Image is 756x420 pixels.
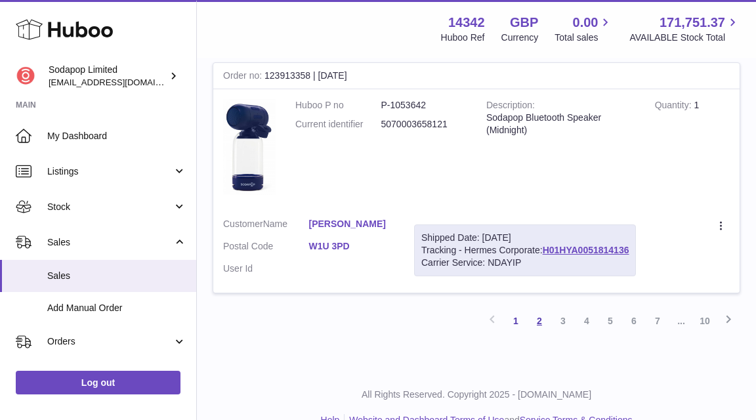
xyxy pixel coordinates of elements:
[486,112,635,136] div: Sodapop Bluetooth Speaker (Midnight)
[486,100,535,114] strong: Description
[47,270,186,282] span: Sales
[575,309,598,333] a: 4
[448,14,485,31] strong: 14342
[421,257,629,269] div: Carrier Service: NDAYIP
[441,31,485,44] div: Huboo Ref
[629,31,740,44] span: AVAILABLE Stock Total
[381,118,467,131] dd: 5070003658121
[295,118,381,131] dt: Current identifier
[49,77,193,87] span: [EMAIL_ADDRESS][DOMAIN_NAME]
[47,201,173,213] span: Stock
[598,309,622,333] a: 5
[555,14,613,44] a: 0.00 Total sales
[223,70,264,84] strong: Order no
[223,99,276,195] img: 143421756564652.jpg
[223,240,309,256] dt: Postal Code
[309,240,395,253] a: W1U 3PD
[646,309,669,333] a: 7
[16,66,35,86] img: cheese@online.no
[629,14,740,44] a: 171,751.37 AVAILABLE Stock Total
[47,236,173,249] span: Sales
[213,63,740,89] div: 123913358 | [DATE]
[655,100,694,114] strong: Quantity
[501,31,539,44] div: Currency
[309,218,395,230] a: [PERSON_NAME]
[693,309,717,333] a: 10
[223,218,309,234] dt: Name
[622,309,646,333] a: 6
[645,89,740,208] td: 1
[543,245,629,255] a: H01HYA0051814136
[504,309,528,333] a: 1
[528,309,551,333] a: 2
[223,262,309,275] dt: User Id
[510,14,538,31] strong: GBP
[47,165,173,178] span: Listings
[223,219,263,229] span: Customer
[381,99,467,112] dd: P-1053642
[207,388,745,401] p: All Rights Reserved. Copyright 2025 - [DOMAIN_NAME]
[49,64,167,89] div: Sodapop Limited
[414,224,636,276] div: Tracking - Hermes Corporate:
[573,14,598,31] span: 0.00
[16,371,180,394] a: Log out
[555,31,613,44] span: Total sales
[551,309,575,333] a: 3
[47,335,173,348] span: Orders
[660,14,725,31] span: 171,751.37
[295,99,381,112] dt: Huboo P no
[669,309,693,333] span: ...
[47,302,186,314] span: Add Manual Order
[421,232,629,244] div: Shipped Date: [DATE]
[47,130,186,142] span: My Dashboard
